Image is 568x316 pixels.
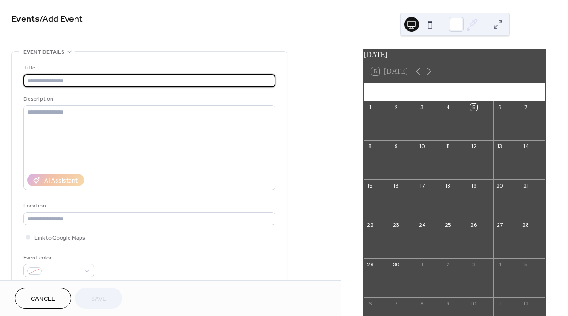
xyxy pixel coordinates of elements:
div: Event color [23,253,92,263]
div: 14 [522,143,529,150]
div: 27 [496,222,503,229]
div: 28 [522,222,529,229]
div: 7 [392,300,399,307]
div: 11 [496,300,503,307]
div: 10 [419,143,425,150]
div: 5 [522,261,529,268]
div: 21 [522,182,529,189]
div: 12 [522,300,529,307]
div: 22 [367,222,373,229]
div: 6 [367,300,373,307]
div: 18 [444,182,451,189]
div: 20 [496,182,503,189]
div: 1 [367,104,373,111]
button: Cancel [15,288,71,309]
div: 10 [470,300,477,307]
div: [DATE] [364,49,545,60]
div: 4 [496,261,503,268]
div: 4 [444,104,451,111]
span: Cancel [31,294,55,304]
div: 12 [470,143,477,150]
span: Event details [23,47,64,57]
div: 17 [419,182,425,189]
div: 24 [419,222,425,229]
div: Fri [466,83,490,101]
div: 25 [444,222,451,229]
div: Thu [443,83,467,101]
div: 16 [392,182,399,189]
span: Link to Google Maps [34,233,85,243]
div: 8 [419,300,425,307]
a: Events [11,10,40,28]
div: 15 [367,182,373,189]
div: 1 [419,261,425,268]
div: 13 [496,143,503,150]
div: 9 [444,300,451,307]
div: 3 [470,261,477,268]
div: 6 [496,104,503,111]
div: Tue [395,83,419,101]
div: 5 [470,104,477,111]
div: 23 [392,222,399,229]
div: 11 [444,143,451,150]
div: Description [23,94,274,104]
div: 3 [419,104,425,111]
div: 29 [367,261,373,268]
div: 30 [392,261,399,268]
div: Title [23,63,274,73]
div: 8 [367,143,373,150]
div: 9 [392,143,399,150]
div: Sun [514,83,538,101]
div: 7 [522,104,529,111]
div: 26 [470,222,477,229]
div: Sat [490,83,514,101]
div: 19 [470,182,477,189]
span: / Add Event [40,10,83,28]
div: 2 [444,261,451,268]
div: 2 [392,104,399,111]
div: Location [23,201,274,211]
div: Mon [371,83,395,101]
div: Wed [419,83,443,101]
